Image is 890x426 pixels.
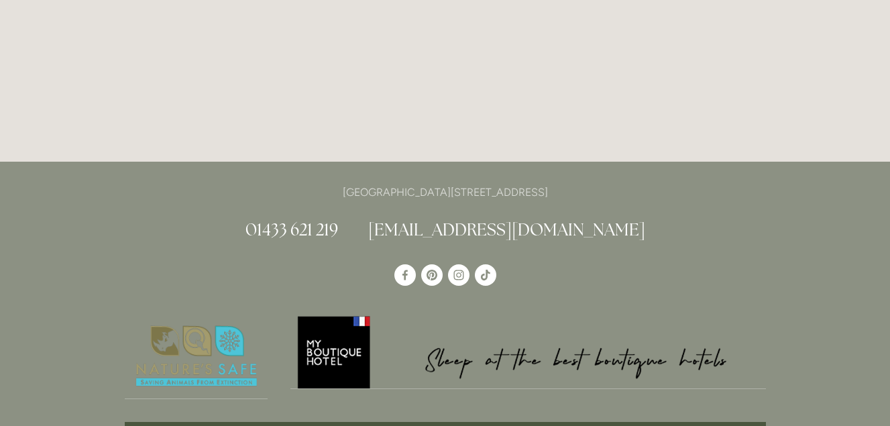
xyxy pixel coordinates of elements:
[290,314,766,389] a: My Boutique Hotel - Logo
[125,183,766,201] p: [GEOGRAPHIC_DATA][STREET_ADDRESS]
[448,264,469,286] a: Instagram
[245,219,338,240] a: 01433 621 219
[394,264,416,286] a: Losehill House Hotel & Spa
[368,219,645,240] a: [EMAIL_ADDRESS][DOMAIN_NAME]
[421,264,443,286] a: Pinterest
[290,314,766,388] img: My Boutique Hotel - Logo
[475,264,496,286] a: TikTok
[125,314,268,398] img: Nature's Safe - Logo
